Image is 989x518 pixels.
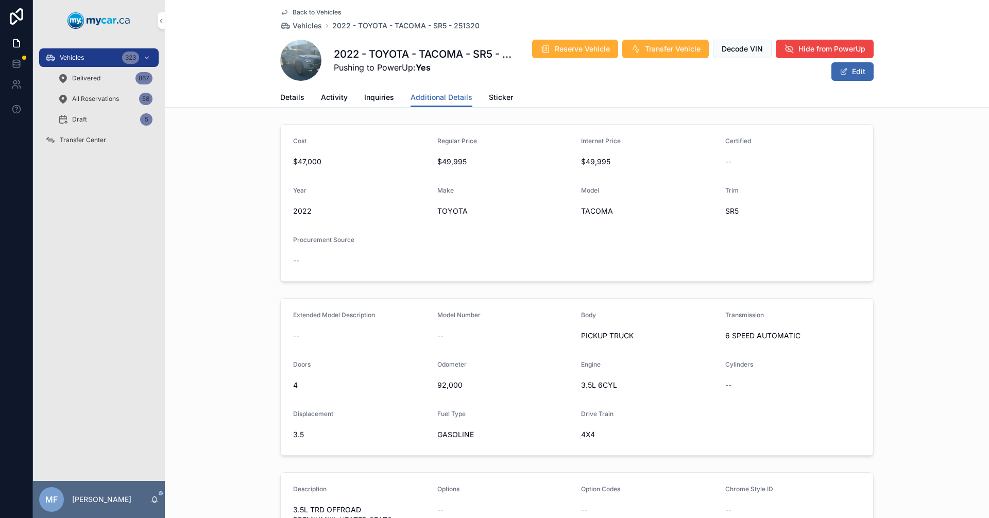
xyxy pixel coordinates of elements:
div: 323 [122,51,139,64]
span: Description [293,485,327,493]
span: Transfer Center [60,136,106,144]
span: Reserve Vehicle [555,44,610,54]
span: Options [437,485,459,493]
span: -- [293,255,299,266]
span: Option Codes [581,485,620,493]
div: 867 [135,72,152,84]
span: -- [581,505,587,515]
span: Activity [321,92,348,102]
span: -- [725,505,731,515]
span: All Reservations [72,95,119,103]
span: 6 SPEED AUTOMATIC [725,331,861,341]
h1: 2022 - TOYOTA - TACOMA - SR5 - 251320 [334,47,517,61]
span: Extended Model Description [293,311,375,319]
span: Cost [293,137,306,145]
span: Hide from PowerUp [798,44,865,54]
span: 3.5L 6CYL [581,380,717,390]
span: Model [581,186,599,194]
span: Odometer [437,360,467,368]
span: -- [293,331,299,341]
a: Delivered867 [52,69,159,88]
a: Sticker [489,88,513,109]
span: Procurement Source [293,236,354,244]
span: 4X4 [581,429,717,440]
span: Displacement [293,410,333,418]
div: 5 [140,113,152,126]
button: Decode VIN [713,40,772,58]
span: Back to Vehicles [293,8,341,16]
span: Regular Price [437,137,477,145]
span: Fuel Type [437,410,466,418]
span: -- [437,505,444,515]
a: Draft5 [52,110,159,129]
a: All Reservations58 [52,90,159,108]
span: Cylinders [725,360,753,368]
span: -- [437,331,444,341]
p: [PERSON_NAME] [72,494,131,505]
span: Certified [725,137,751,145]
span: PICKUP TRUCK [581,331,717,341]
span: TACOMA [581,206,717,216]
span: Chrome Style ID [725,485,773,493]
span: 2022 [293,206,429,216]
a: Inquiries [364,88,394,109]
strong: Yes [416,62,431,73]
span: Decode VIN [722,44,763,54]
span: Delivered [72,74,100,82]
a: Activity [321,88,348,109]
span: MF [45,493,58,506]
span: -- [725,157,731,167]
span: Doors [293,360,311,368]
span: Drive Train [581,410,613,418]
span: TOYOTA [437,206,573,216]
button: Hide from PowerUp [776,40,874,58]
span: Trim [725,186,739,194]
span: Vehicles [60,54,84,62]
a: Vehicles323 [39,48,159,67]
span: Pushing to PowerUp: [334,61,517,74]
span: Draft [72,115,87,124]
span: Engine [581,360,601,368]
a: Back to Vehicles [280,8,341,16]
span: Additional Details [411,92,472,102]
img: App logo [67,12,130,29]
span: SR5 [725,206,861,216]
span: GASOLINE [437,429,573,440]
a: Transfer Center [39,131,159,149]
div: scrollable content [33,41,165,163]
span: Inquiries [364,92,394,102]
span: Transmission [725,311,764,319]
span: Year [293,186,306,194]
span: $49,995 [437,157,573,167]
span: Model Number [437,311,481,319]
span: $49,995 [581,157,717,167]
div: 58 [139,93,152,105]
a: 2022 - TOYOTA - TACOMA - SR5 - 251320 [332,21,480,31]
span: 3.5 [293,429,429,440]
span: 4 [293,380,429,390]
span: Make [437,186,454,194]
span: -- [725,380,731,390]
span: Transfer Vehicle [645,44,701,54]
button: Edit [831,62,874,81]
span: Internet Price [581,137,621,145]
span: Sticker [489,92,513,102]
span: Details [280,92,304,102]
span: 92,000 [437,380,573,390]
a: Vehicles [280,21,322,31]
span: $47,000 [293,157,429,167]
span: Vehicles [293,21,322,31]
a: Additional Details [411,88,472,108]
button: Reserve Vehicle [532,40,618,58]
a: Details [280,88,304,109]
button: Transfer Vehicle [622,40,709,58]
span: Body [581,311,596,319]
